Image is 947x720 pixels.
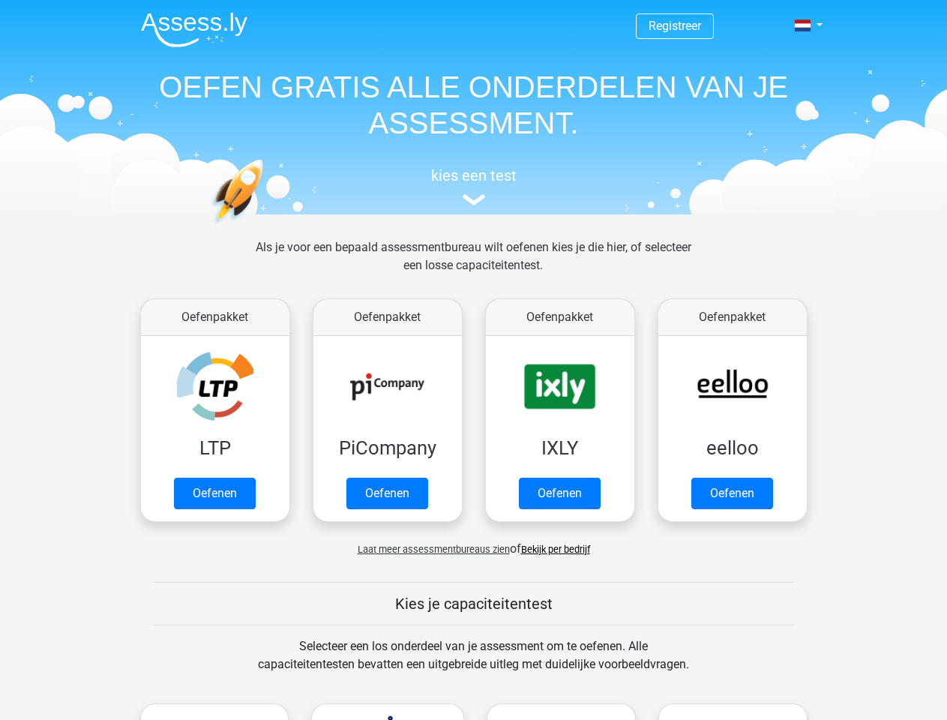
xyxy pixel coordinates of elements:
[521,544,590,555] a: Bekijk per bedrijf
[129,166,819,184] h5: kies een test
[346,478,428,509] a: Oefenen
[129,69,819,141] h1: OEFEN GRATIS ALLE ONDERDELEN VAN JE ASSESSMENT.
[174,478,256,509] a: Oefenen
[649,19,701,33] a: Registreer
[129,528,819,558] div: of
[358,544,510,555] span: Laat meer assessmentbureaus zien
[244,238,703,292] div: Als je voor een bepaald assessmentbureau wilt oefenen kies je die hier, of selecteer een losse ca...
[129,166,819,206] a: kies een test
[154,595,794,613] h5: Kies je capaciteitentest
[244,637,703,691] div: Selecteer een los onderdeel van je assessment om te oefenen. Alle capaciteitentesten bevatten een...
[211,159,322,295] img: oefenen
[141,12,247,47] img: Assessly
[463,194,485,205] img: assessment
[519,478,601,509] a: Oefenen
[691,478,773,509] a: Oefenen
